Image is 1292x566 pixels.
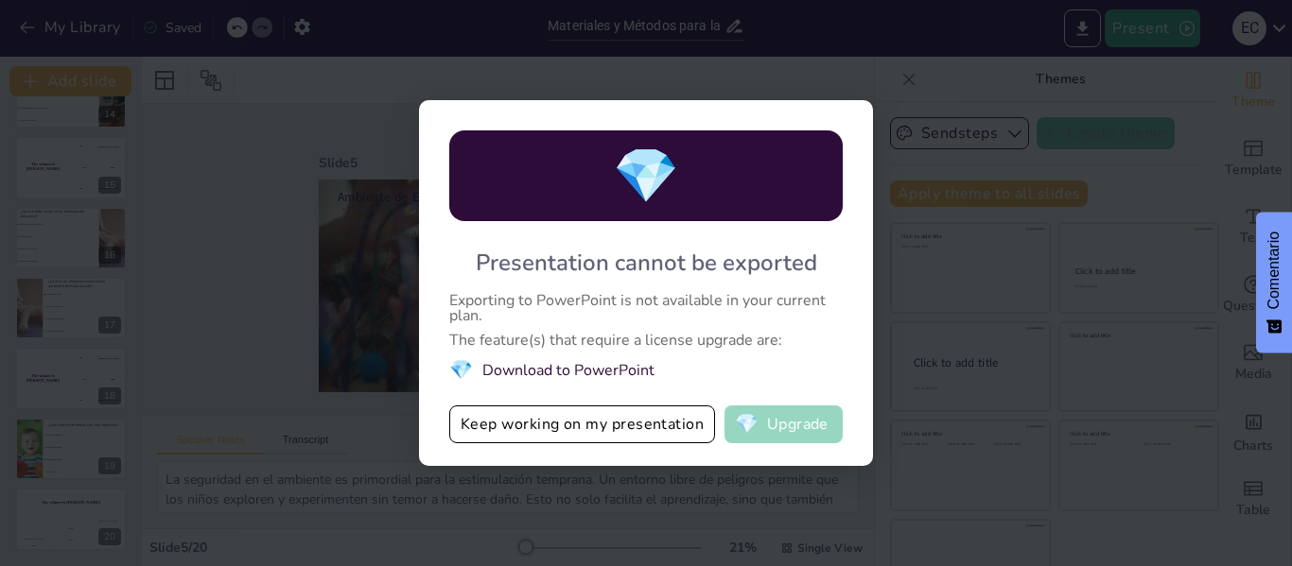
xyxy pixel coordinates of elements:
font: Comentario [1266,232,1282,310]
div: The feature(s) that require a license upgrade are: [449,333,843,348]
button: diamondUpgrade [725,405,843,443]
li: Download to PowerPoint [449,357,843,383]
button: Keep working on my presentation [449,405,715,443]
span: diamond [735,415,759,434]
div: Presentation cannot be exported [476,248,817,278]
button: Comentarios - Mostrar encuesta [1256,213,1292,353]
span: diamond [449,357,473,383]
div: Exporting to PowerPoint is not available in your current plan. [449,293,843,323]
span: diamond [613,140,679,213]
